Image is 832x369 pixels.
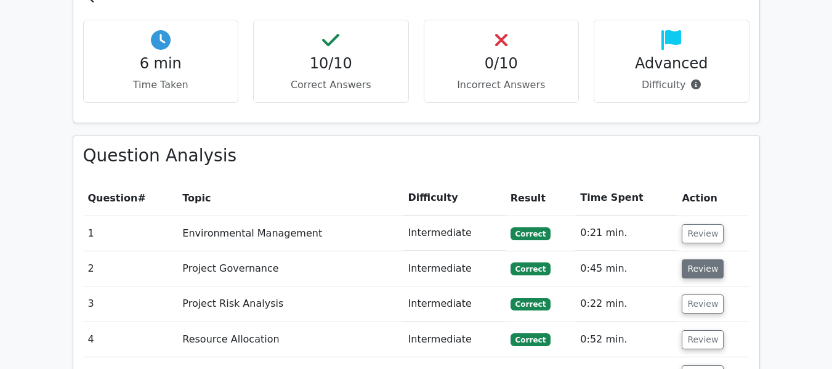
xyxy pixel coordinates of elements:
td: 0:22 min. [575,286,677,322]
h4: Advanced [604,55,739,73]
p: Difficulty [604,78,739,92]
button: Review [682,224,724,243]
th: Time Spent [575,180,677,216]
p: Time Taken [94,78,228,92]
th: Topic [177,180,403,216]
td: Project Governance [177,251,403,286]
button: Review [682,330,724,349]
th: # [83,180,178,216]
td: Intermediate [403,322,506,357]
td: 1 [83,216,178,251]
td: 0:45 min. [575,251,677,286]
h4: 6 min [94,55,228,73]
td: 4 [83,322,178,357]
span: Correct [511,262,551,275]
h4: 10/10 [264,55,398,73]
span: Correct [511,298,551,310]
p: Correct Answers [264,78,398,92]
p: Incorrect Answers [434,78,569,92]
th: Action [677,180,749,216]
td: 3 [83,286,178,322]
h4: 0/10 [434,55,569,73]
button: Review [682,294,724,314]
td: Environmental Management [177,216,403,251]
td: Intermediate [403,216,506,251]
td: Intermediate [403,251,506,286]
td: 2 [83,251,178,286]
td: Resource Allocation [177,322,403,357]
span: Correct [511,227,551,240]
h3: Question Analysis [83,145,749,166]
td: Intermediate [403,286,506,322]
td: 0:21 min. [575,216,677,251]
td: 0:52 min. [575,322,677,357]
span: Question [88,192,138,204]
button: Review [682,259,724,278]
td: Project Risk Analysis [177,286,403,322]
span: Correct [511,333,551,346]
th: Difficulty [403,180,506,216]
th: Result [506,180,576,216]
